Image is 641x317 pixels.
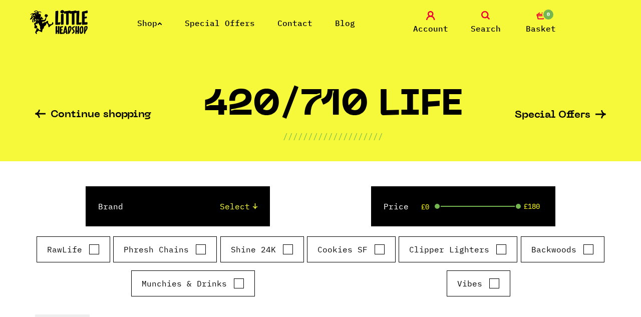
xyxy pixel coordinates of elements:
[35,110,151,121] a: Continue shopping
[335,18,355,28] a: Blog
[98,200,123,212] label: Brand
[137,18,162,28] a: Shop
[531,243,594,255] label: Backwoods
[384,200,409,212] label: Price
[516,11,566,35] a: 0 Basket
[515,110,606,121] a: Special Offers
[185,18,255,28] a: Special Offers
[526,23,556,35] span: Basket
[283,130,383,142] p: ////////////////////
[124,243,206,255] label: Phresh Chains
[413,23,448,35] span: Account
[47,243,100,255] label: RawLife
[471,23,501,35] span: Search
[461,11,511,35] a: Search
[142,277,244,289] label: Munchies & Drinks
[231,243,293,255] label: Shine 24K
[457,277,500,289] label: Vibes
[524,202,540,210] span: £180
[317,243,385,255] label: Cookies SF
[277,18,312,28] a: Contact
[421,203,429,211] span: £0
[30,10,88,34] img: Little Head Shop Logo
[409,243,507,255] label: Clipper Lighters
[542,9,554,21] span: 0
[203,89,463,130] h1: 420/710 LIFE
